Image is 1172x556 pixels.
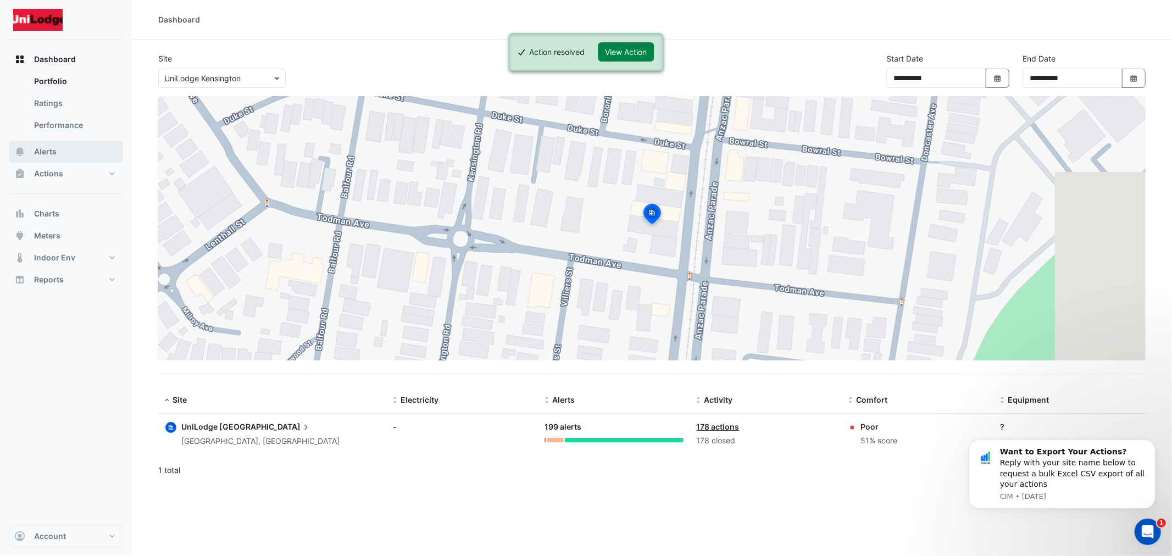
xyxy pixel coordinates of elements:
span: Meters [34,230,60,241]
app-icon: Actions [14,168,25,179]
span: Activity [704,395,733,404]
span: Equipment [1008,395,1049,404]
a: Ratings [25,92,123,114]
fa-icon: Select Date [993,74,1003,83]
a: 178 actions [697,422,740,431]
button: Dashboard [9,48,123,70]
div: ? [1001,421,1139,432]
span: [GEOGRAPHIC_DATA] [219,421,312,433]
img: site-pin-selected.svg [640,202,664,229]
app-icon: Dashboard [14,54,25,65]
app-icon: Alerts [14,146,25,157]
a: Portfolio [25,70,123,92]
span: Electricity [401,395,438,404]
iframe: Intercom live chat [1135,519,1161,545]
app-icon: Indoor Env [14,252,25,263]
span: Actions [34,168,63,179]
span: Charts [34,208,59,219]
label: Start Date [886,53,923,64]
div: Dashboard [158,14,200,25]
app-icon: Meters [14,230,25,241]
span: Alerts [552,395,575,404]
app-icon: Charts [14,208,25,219]
div: Poor [860,421,897,432]
button: Actions [9,163,123,185]
fa-icon: Select Date [1129,74,1139,83]
span: Account [34,531,66,542]
div: - [393,421,531,432]
img: Company Logo [13,9,63,31]
span: Reports [34,274,64,285]
a: Performance [25,114,123,136]
iframe: Intercom notifications message [952,437,1172,551]
span: Site [173,395,187,404]
span: Alerts [34,146,57,157]
span: UniLodge [181,422,218,431]
div: Action resolved [529,46,585,58]
label: Site [158,53,172,64]
div: [GEOGRAPHIC_DATA], [GEOGRAPHIC_DATA] [181,435,340,448]
div: 1 total [158,457,1076,484]
div: 51% score [860,435,897,447]
button: Alerts [9,141,123,163]
span: 1 [1157,519,1166,527]
button: Meters [9,225,123,247]
button: View Action [598,42,654,62]
app-icon: Reports [14,274,25,285]
div: 199 alerts [545,421,683,433]
div: Dashboard [9,70,123,141]
button: Indoor Env [9,247,123,269]
span: Dashboard [34,54,76,65]
button: Account [9,525,123,547]
div: 178 closed [697,435,835,447]
button: Reports [9,269,123,291]
span: Comfort [856,395,887,404]
span: Indoor Env [34,252,75,263]
button: Charts [9,203,123,225]
label: End Date [1023,53,1056,64]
